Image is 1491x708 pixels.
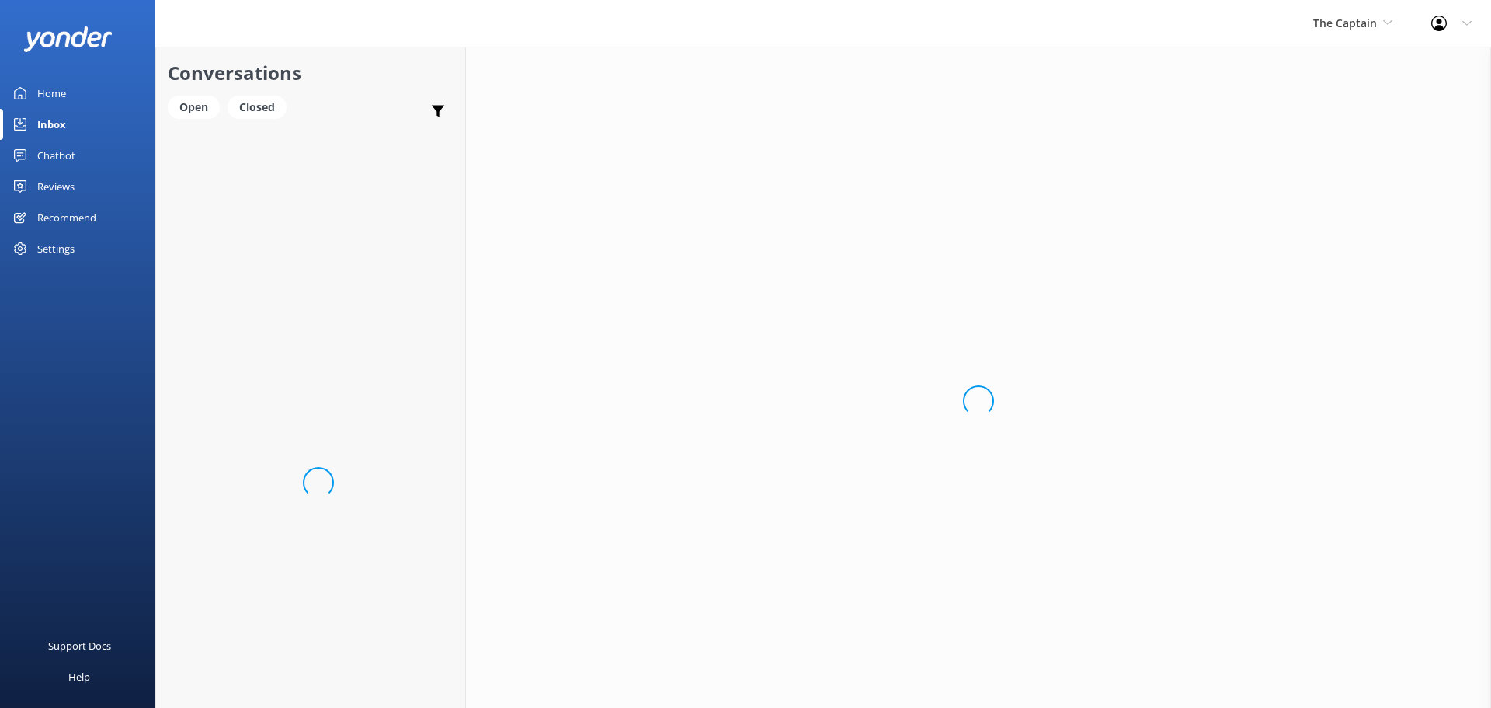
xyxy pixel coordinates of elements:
div: Support Docs [48,630,111,661]
div: Settings [37,233,75,264]
div: Help [68,661,90,692]
a: Open [168,98,228,115]
span: The Captain [1313,16,1377,30]
div: Reviews [37,171,75,202]
div: Closed [228,96,287,119]
div: Recommend [37,202,96,233]
div: Inbox [37,109,66,140]
h2: Conversations [168,58,454,88]
div: Open [168,96,220,119]
div: Home [37,78,66,109]
img: yonder-white-logo.png [23,26,113,52]
div: Chatbot [37,140,75,171]
a: Closed [228,98,294,115]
